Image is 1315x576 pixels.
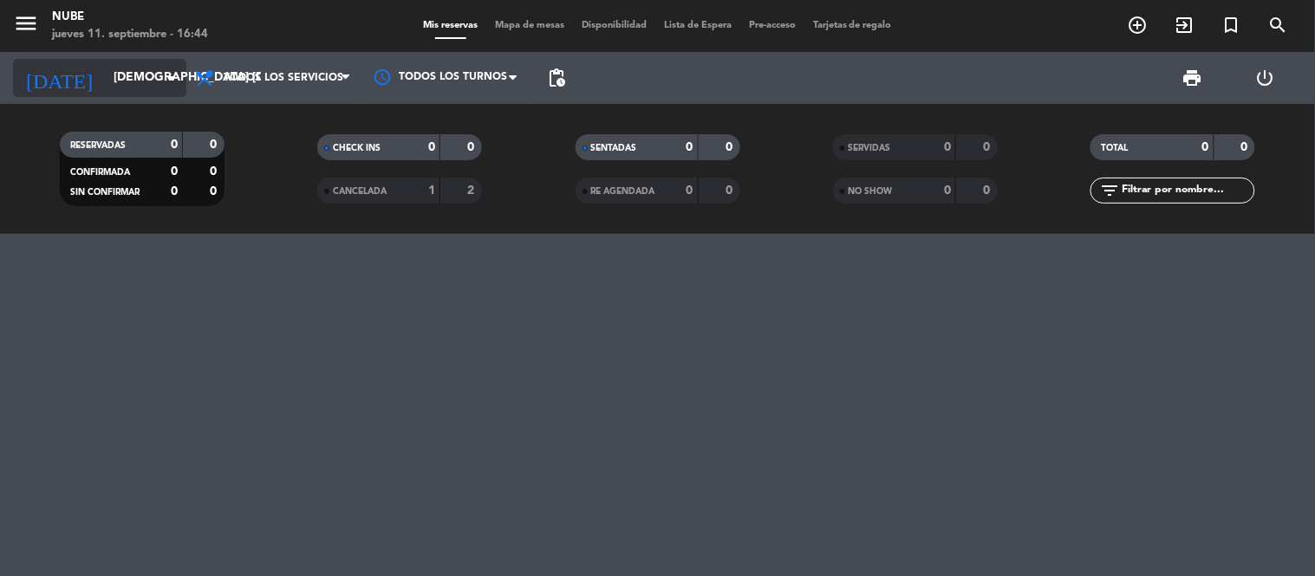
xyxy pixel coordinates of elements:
strong: 0 [210,185,220,197]
span: TOTAL [1101,144,1128,152]
strong: 2 [468,184,478,197]
div: Nube [52,9,208,26]
input: Filtrar por nombre... [1120,181,1254,200]
strong: 0 [468,141,478,153]
i: search [1268,15,1289,36]
strong: 0 [726,184,736,197]
strong: 0 [687,184,693,197]
button: menu [13,10,39,42]
strong: 0 [171,139,178,151]
i: power_settings_new [1255,68,1276,88]
strong: 0 [687,141,693,153]
strong: 0 [428,141,435,153]
span: SERVIDAS [849,144,891,152]
i: turned_in_not [1221,15,1242,36]
strong: 0 [210,139,220,151]
strong: 0 [1202,141,1209,153]
strong: 0 [983,141,993,153]
span: SENTADAS [591,144,637,152]
span: Mapa de mesas [486,21,573,30]
span: RE AGENDADA [591,187,655,196]
div: jueves 11. septiembre - 16:44 [52,26,208,43]
div: LOG OUT [1229,52,1302,104]
i: exit_to_app [1175,15,1195,36]
strong: 0 [944,184,951,197]
strong: 0 [983,184,993,197]
span: Todos los servicios [224,72,343,84]
i: filter_list [1099,180,1120,201]
span: NO SHOW [849,187,893,196]
span: CHECK INS [333,144,381,152]
strong: 0 [726,141,736,153]
span: CONFIRMADA [70,168,130,177]
strong: 0 [171,185,178,197]
span: RESERVADAS [70,141,126,150]
i: arrow_drop_down [161,68,182,88]
span: Pre-acceso [740,21,804,30]
span: CANCELADA [333,187,387,196]
i: add_circle_outline [1128,15,1149,36]
i: menu [13,10,39,36]
span: Tarjetas de regalo [804,21,901,30]
span: Mis reservas [414,21,486,30]
strong: 0 [210,165,220,178]
strong: 0 [1241,141,1252,153]
span: SIN CONFIRMAR [70,188,140,197]
strong: 0 [171,165,178,178]
i: [DATE] [13,59,105,97]
span: print [1182,68,1203,88]
span: pending_actions [546,68,567,88]
strong: 0 [944,141,951,153]
span: Disponibilidad [573,21,655,30]
span: Lista de Espera [655,21,740,30]
strong: 1 [428,184,435,197]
